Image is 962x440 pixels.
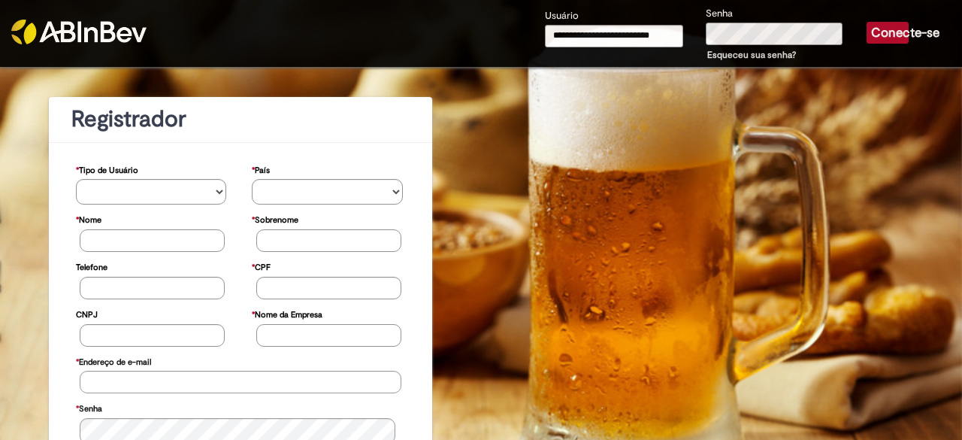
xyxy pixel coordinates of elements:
font: Conecte-se [871,25,939,41]
font: CNPJ [76,309,98,320]
font: Registrador [71,105,186,134]
font: Tipo de Usuário [79,165,138,176]
font: País [255,165,270,176]
img: ABInbev-white.png [11,20,147,44]
font: Usuário [545,9,579,22]
font: Endereço de e-mail [79,357,151,368]
font: Senha [706,7,733,20]
font: Telefone [76,262,107,273]
button: Conecte-se [867,22,909,44]
font: Nome [79,214,101,226]
a: Esqueceu sua senha? [707,49,796,61]
font: Sobrenome [255,214,298,226]
font: Senha [79,403,102,414]
font: Nome da Empresa [255,309,322,320]
font: CPF [255,262,271,273]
